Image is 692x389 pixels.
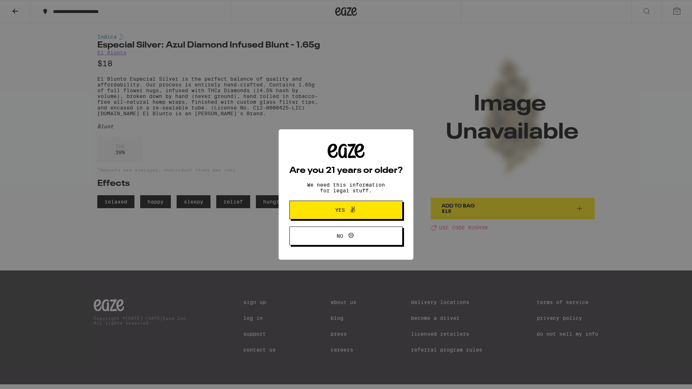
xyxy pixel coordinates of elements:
[289,201,403,219] button: Yes
[301,182,391,193] p: We need this information for legal stuff.
[335,207,345,213] span: Yes
[289,227,403,245] button: No
[337,233,343,238] span: No
[647,367,685,385] iframe: Opens a widget where you can find more information
[289,166,403,175] h2: Are you 21 years or older?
